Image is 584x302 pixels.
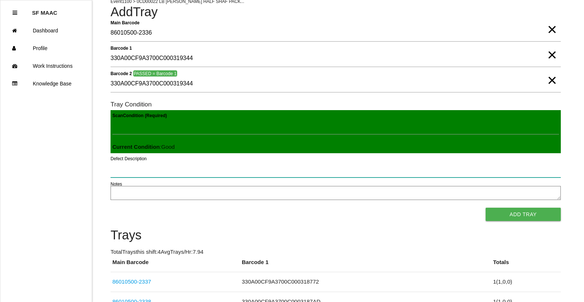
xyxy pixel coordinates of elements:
[133,70,177,77] span: PASSED = Barcode 1
[13,4,17,22] div: Close
[491,258,560,272] th: Totals
[111,25,561,42] input: Required
[111,71,132,76] b: Barcode 2
[486,208,561,221] button: Add Tray
[112,144,175,150] span: : Good
[111,101,561,108] h6: Tray Condition
[32,4,57,16] p: SF MAAC
[111,181,122,187] label: Notes
[0,39,92,57] a: Profile
[111,155,147,162] label: Defect Description
[547,66,557,80] span: Clear Input
[111,20,140,25] b: Main Barcode
[0,75,92,92] a: Knowledge Base
[547,15,557,29] span: Clear Input
[112,113,167,118] b: Scan Condition (Required)
[111,258,240,272] th: Main Barcode
[111,228,561,242] h4: Trays
[240,258,491,272] th: Barcode 1
[112,278,151,285] a: 86010500-2337
[111,45,132,50] b: Barcode 1
[0,57,92,75] a: Work Instructions
[547,40,557,55] span: Clear Input
[112,144,160,150] b: Current Condition
[240,272,491,292] td: 330A00CF9A3700C000318772
[111,5,561,19] h4: Add Tray
[491,272,560,292] td: 1 ( 1 , 0 , 0 )
[111,248,561,256] p: Total Trays this shift: 4 Avg Trays /Hr: 7.94
[0,22,92,39] a: Dashboard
